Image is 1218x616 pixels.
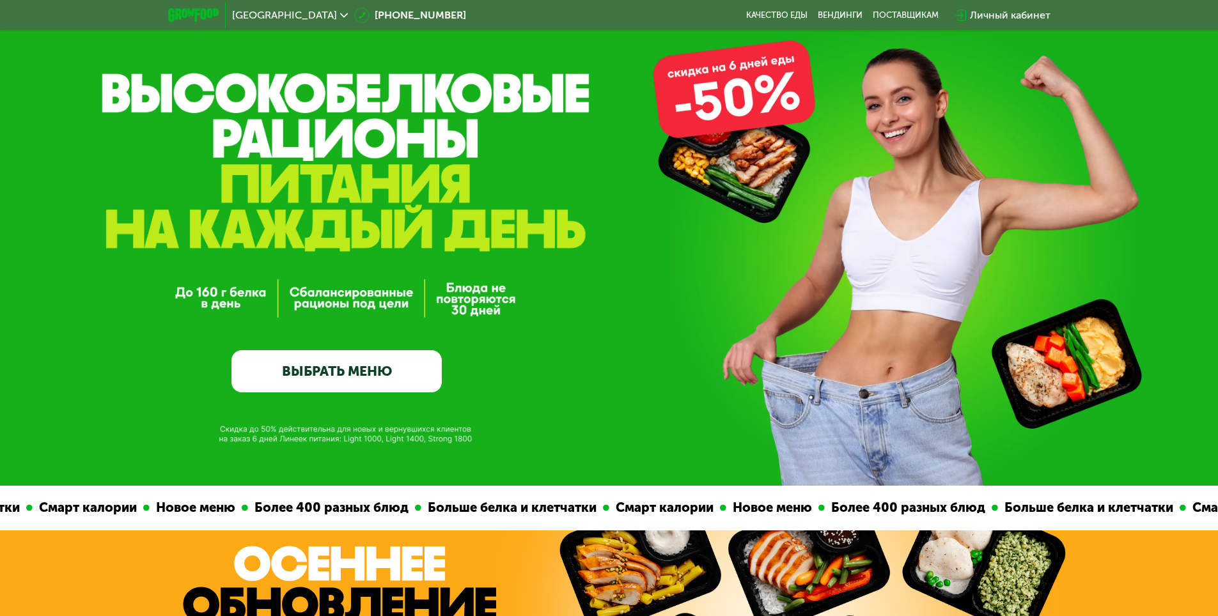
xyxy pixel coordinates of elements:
[26,498,137,518] div: Смарт калории
[970,8,1050,23] div: Личный кабинет
[354,8,466,23] a: [PHONE_NUMBER]
[818,498,985,518] div: Более 400 разных блюд
[143,498,235,518] div: Новое меню
[873,10,939,20] div: поставщикам
[242,498,409,518] div: Более 400 разных блюд
[231,350,442,392] a: ВЫБРАТЬ МЕНЮ
[232,10,337,20] span: [GEOGRAPHIC_DATA]
[415,498,597,518] div: Больше белка и клетчатки
[818,10,863,20] a: Вендинги
[720,498,812,518] div: Новое меню
[603,498,714,518] div: Смарт калории
[746,10,808,20] a: Качество еды
[992,498,1173,518] div: Больше белка и клетчатки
